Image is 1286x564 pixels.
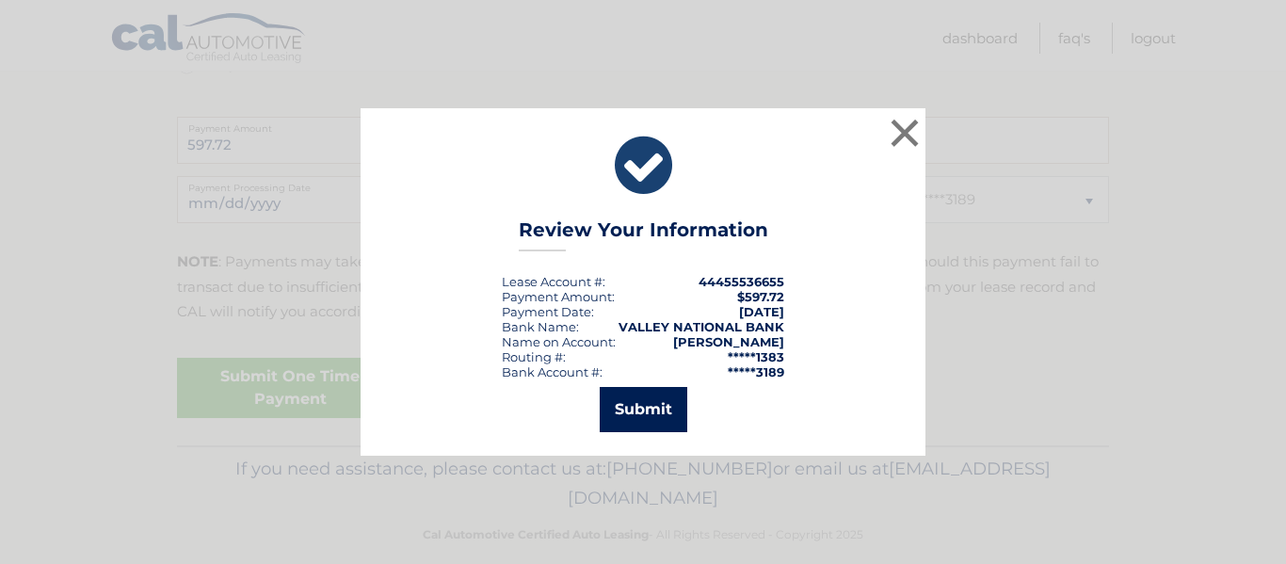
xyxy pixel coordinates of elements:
div: Routing #: [502,349,566,364]
span: $597.72 [737,289,784,304]
button: Submit [600,387,687,432]
strong: [PERSON_NAME] [673,334,784,349]
div: Name on Account: [502,334,616,349]
div: Bank Name: [502,319,579,334]
strong: VALLEY NATIONAL BANK [619,319,784,334]
span: [DATE] [739,304,784,319]
span: Payment Date [502,304,591,319]
h3: Review Your Information [519,218,768,251]
div: : [502,304,594,319]
div: Lease Account #: [502,274,605,289]
strong: 44455536655 [699,274,784,289]
div: Payment Amount: [502,289,615,304]
button: × [886,114,924,152]
div: Bank Account #: [502,364,603,379]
